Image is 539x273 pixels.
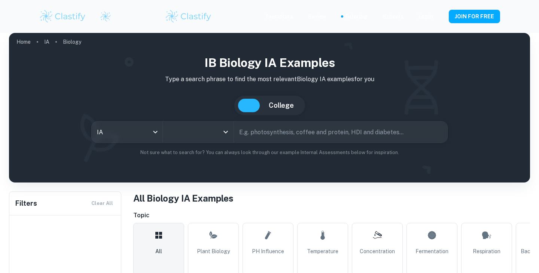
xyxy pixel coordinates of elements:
span: Respiration [473,247,500,255]
p: Biology [63,38,81,46]
p: Type a search phrase to find the most relevant Biology IA examples for you [15,75,524,84]
img: Clastify logo [39,9,86,24]
span: Concentration [360,247,395,255]
span: All [155,247,162,255]
h1: All Biology IA Examples [133,191,530,205]
h1: IB Biology IA examples [15,54,524,72]
a: Clastify logo [95,11,111,22]
button: College [261,99,301,112]
h6: Topic [133,211,530,220]
a: IA [44,37,49,47]
img: Clastify logo [165,9,212,24]
p: Exemplars [266,12,293,21]
button: Open [220,127,231,137]
h6: Filters [15,198,37,209]
p: Not sure what to search for? You can always look through our example Internal Assessments below f... [15,149,524,156]
p: Review [308,12,326,21]
img: profile cover [9,33,530,182]
span: Fermentation [415,247,448,255]
button: IB [238,99,260,112]
a: Tutoring [345,12,368,21]
span: Plant Biology [197,247,230,255]
a: Home [16,37,31,47]
a: Login [418,12,433,21]
div: IA [92,122,162,142]
a: Schools [383,12,404,21]
input: E.g. photosynthesis, coffee and protein, HDI and diabetes... [234,122,433,142]
span: pH Influence [252,247,284,255]
button: Help and Feedback [439,15,443,18]
button: Search [436,129,442,135]
button: JOIN FOR FREE [449,10,500,23]
span: Temperature [307,247,338,255]
img: Clastify logo [100,11,111,22]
